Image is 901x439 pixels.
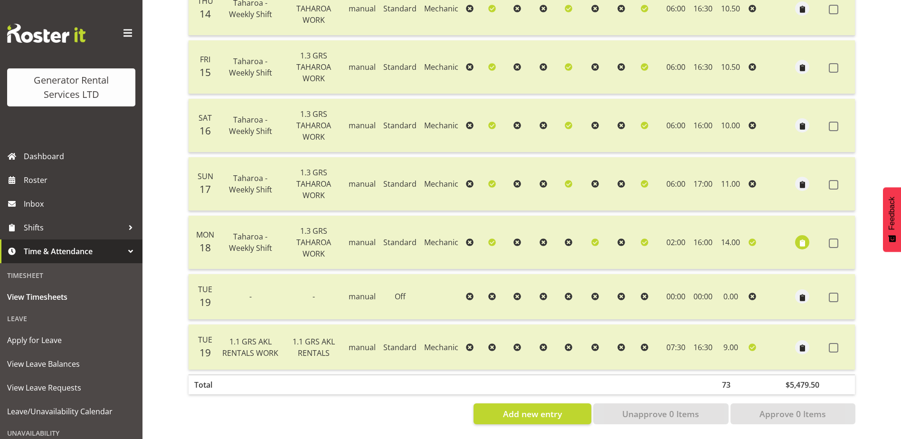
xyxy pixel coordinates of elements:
td: 00:00 [662,274,690,320]
span: Fri [200,54,210,65]
a: View Leave Requests [2,376,140,400]
td: 16:30 [690,324,716,370]
span: Inbox [24,197,138,211]
td: 0.00 [716,274,745,320]
td: Standard [379,216,420,269]
td: Standard [379,40,420,94]
td: 02:00 [662,216,690,269]
span: Tue [198,334,212,345]
td: Standard [379,99,420,153]
td: 07:30 [662,324,690,370]
span: manual [349,291,376,302]
span: Approve 0 Items [759,408,826,420]
span: manual [349,342,376,353]
span: - [249,291,252,302]
a: View Leave Balances [2,352,140,376]
span: 1.3 GRS TAHAROA WORK [296,226,331,259]
div: Leave [2,309,140,328]
span: Sat [199,113,212,123]
span: Mechanic [424,3,458,14]
span: Shifts [24,220,123,235]
th: 73 [716,374,745,394]
span: manual [349,179,376,189]
span: Taharoa - Weekly Shift [229,231,272,253]
td: Standard [379,324,420,370]
span: Time & Attendance [24,244,123,258]
td: Standard [379,157,420,211]
span: Mechanic [424,120,458,131]
span: manual [349,62,376,72]
button: Feedback - Show survey [883,187,901,252]
span: Add new entry [503,408,562,420]
td: 06:00 [662,40,690,94]
span: 19 [199,346,211,359]
a: Apply for Leave [2,328,140,352]
a: Leave/Unavailability Calendar [2,400,140,423]
span: Taharoa - Weekly Shift [229,173,272,195]
td: 10.50 [716,40,745,94]
button: Unapprove 0 Items [593,403,729,424]
span: Unapprove 0 Items [622,408,699,420]
span: View Leave Balances [7,357,135,371]
span: View Leave Requests [7,381,135,395]
td: 14.00 [716,216,745,269]
button: Approve 0 Items [730,403,855,424]
td: 9.00 [716,324,745,370]
span: Apply for Leave [7,333,135,347]
span: Leave/Unavailability Calendar [7,404,135,419]
span: manual [349,3,376,14]
img: Rosterit website logo [7,24,85,43]
span: View Timesheets [7,290,135,304]
span: 15 [199,66,211,79]
span: Taharoa - Weekly Shift [229,115,272,136]
span: 18 [199,241,211,254]
span: 1.1 GRS AKL RENTALS [293,336,335,358]
span: 17 [199,182,211,196]
span: Feedback [888,197,896,230]
span: 19 [199,296,211,309]
div: Generator Rental Services LTD [17,73,126,102]
td: 16:00 [690,216,716,269]
span: 1.1 GRS AKL RENTALS WORK [222,336,278,358]
span: Mechanic [424,342,458,353]
span: Mechanic [424,62,458,72]
td: 17:00 [690,157,716,211]
span: Roster [24,173,138,187]
td: 00:00 [690,274,716,320]
td: 16:30 [690,40,716,94]
span: Mechanic [424,237,458,248]
span: Sun [198,171,213,181]
span: 14 [199,7,211,20]
span: - [313,291,315,302]
span: 16 [199,124,211,137]
th: $5,479.50 [780,374,825,394]
th: Total [189,374,218,394]
td: Off [379,274,420,320]
span: manual [349,237,376,248]
span: Dashboard [24,149,138,163]
td: 10.00 [716,99,745,153]
span: Mon [196,229,214,240]
td: 11.00 [716,157,745,211]
a: View Timesheets [2,285,140,309]
div: Timesheet [2,266,140,285]
span: manual [349,120,376,131]
span: Taharoa - Weekly Shift [229,56,272,78]
span: Mechanic [424,179,458,189]
span: 1.3 GRS TAHAROA WORK [296,167,331,200]
td: 06:00 [662,157,690,211]
span: 1.3 GRS TAHAROA WORK [296,50,331,84]
td: 16:00 [690,99,716,153]
td: 06:00 [662,99,690,153]
button: Add new entry [474,403,591,424]
span: 1.3 GRS TAHAROA WORK [296,109,331,142]
span: Tue [198,284,212,295]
